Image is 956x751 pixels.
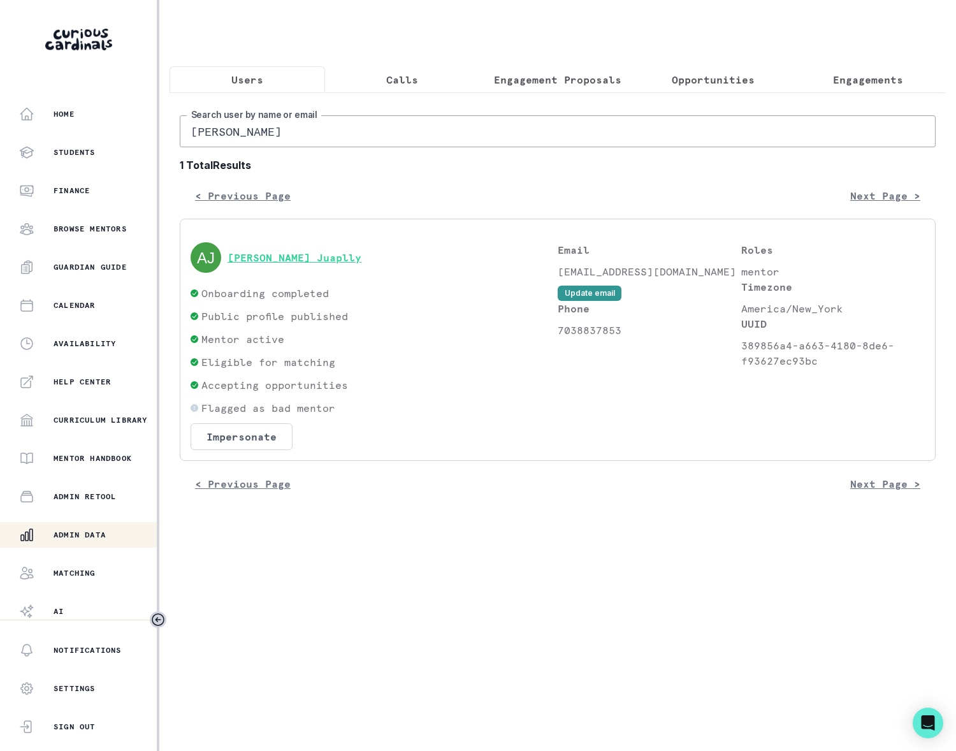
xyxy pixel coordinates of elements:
[494,72,621,87] p: Engagement Proposals
[180,471,306,497] button: < Previous Page
[201,309,348,324] p: Public profile published
[558,242,741,258] p: Email
[201,354,335,370] p: Eligible for matching
[54,415,148,425] p: Curriculum Library
[45,29,112,50] img: Curious Cardinals Logo
[191,423,293,450] button: Impersonate
[558,264,741,279] p: [EMAIL_ADDRESS][DOMAIN_NAME]
[672,72,755,87] p: Opportunities
[228,251,361,264] button: [PERSON_NAME] Juaplly
[54,722,96,732] p: Sign Out
[835,471,936,497] button: Next Page >
[54,339,116,349] p: Availability
[54,645,122,655] p: Notifications
[558,286,621,301] button: Update email
[386,72,418,87] p: Calls
[54,606,64,616] p: AI
[54,492,116,502] p: Admin Retool
[741,301,925,316] p: America/New_York
[833,72,903,87] p: Engagements
[180,183,306,208] button: < Previous Page
[201,332,284,347] p: Mentor active
[558,323,741,338] p: 7038837853
[201,286,329,301] p: Onboarding completed
[54,147,96,157] p: Students
[54,300,96,310] p: Calendar
[231,72,263,87] p: Users
[741,242,925,258] p: Roles
[741,316,925,332] p: UUID
[54,683,96,694] p: Settings
[54,453,132,463] p: Mentor Handbook
[558,301,741,316] p: Phone
[54,568,96,578] p: Matching
[54,224,127,234] p: Browse Mentors
[835,183,936,208] button: Next Page >
[191,242,221,273] img: svg
[54,186,90,196] p: Finance
[201,400,335,416] p: Flagged as bad mentor
[741,264,925,279] p: mentor
[201,377,348,393] p: Accepting opportunities
[54,530,106,540] p: Admin Data
[54,109,75,119] p: Home
[913,708,943,738] div: Open Intercom Messenger
[150,611,166,628] button: Toggle sidebar
[54,262,127,272] p: Guardian Guide
[741,279,925,295] p: Timezone
[54,377,111,387] p: Help Center
[741,338,925,368] p: 389856a4-a663-4180-8de6-f93627ec93bc
[180,157,936,173] b: 1 Total Results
